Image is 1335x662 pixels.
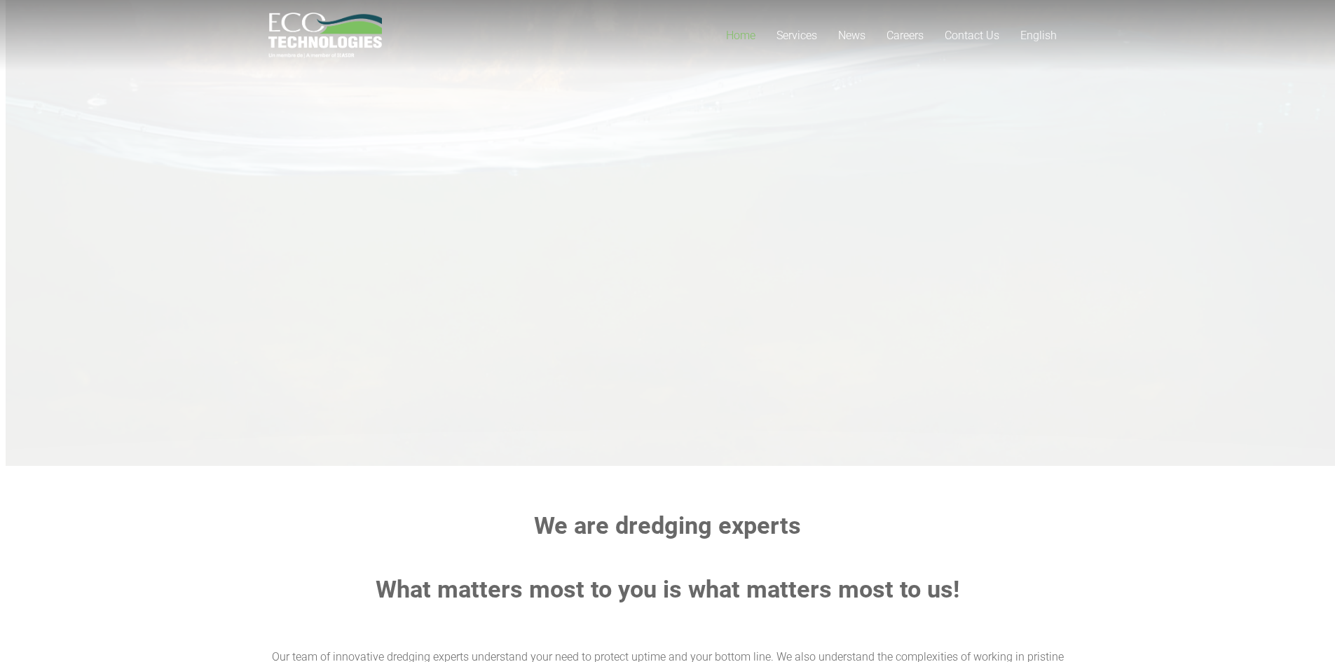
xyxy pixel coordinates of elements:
[1020,29,1057,42] span: English
[376,575,959,603] strong: What matters most to you is what matters most to us!
[726,29,755,42] span: Home
[390,265,686,328] rs-layer: Protect
[455,236,896,250] rs-layer: Natural resources. Project timelines. Professional relationships.
[268,13,383,58] a: logo_EcoTech_ASDR_RGB
[838,29,865,42] span: News
[945,29,999,42] span: Contact Us
[772,264,961,327] rs-layer: Most
[886,29,924,42] span: Careers
[776,29,817,42] span: Services
[534,511,801,539] strong: We are dredging experts
[687,264,766,301] rs-layer: what
[686,291,768,327] rs-layer: matters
